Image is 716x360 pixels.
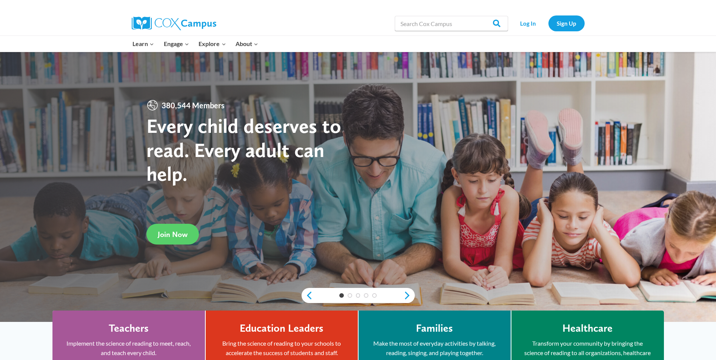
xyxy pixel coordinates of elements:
[128,36,263,52] nav: Primary Navigation
[356,293,360,298] a: 3
[395,16,508,31] input: Search Cox Campus
[132,17,216,30] img: Cox Campus
[562,322,613,335] h4: Healthcare
[158,230,188,239] span: Join Now
[370,338,499,358] p: Make the most of everyday activities by talking, reading, singing, and playing together.
[512,15,545,31] a: Log In
[403,291,415,300] a: next
[416,322,453,335] h4: Families
[302,288,415,303] div: content slider buttons
[132,39,154,49] span: Learn
[339,293,344,298] a: 1
[372,293,377,298] a: 5
[109,322,149,335] h4: Teachers
[64,338,194,358] p: Implement the science of reading to meet, reach, and teach every child.
[302,291,313,300] a: previous
[217,338,346,358] p: Bring the science of reading to your schools to accelerate the success of students and staff.
[548,15,585,31] a: Sign Up
[512,15,585,31] nav: Secondary Navigation
[146,114,341,186] strong: Every child deserves to read. Every adult can help.
[199,39,226,49] span: Explore
[236,39,258,49] span: About
[364,293,368,298] a: 4
[348,293,352,298] a: 2
[146,224,199,245] a: Join Now
[159,99,228,111] span: 380,544 Members
[164,39,189,49] span: Engage
[240,322,323,335] h4: Education Leaders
